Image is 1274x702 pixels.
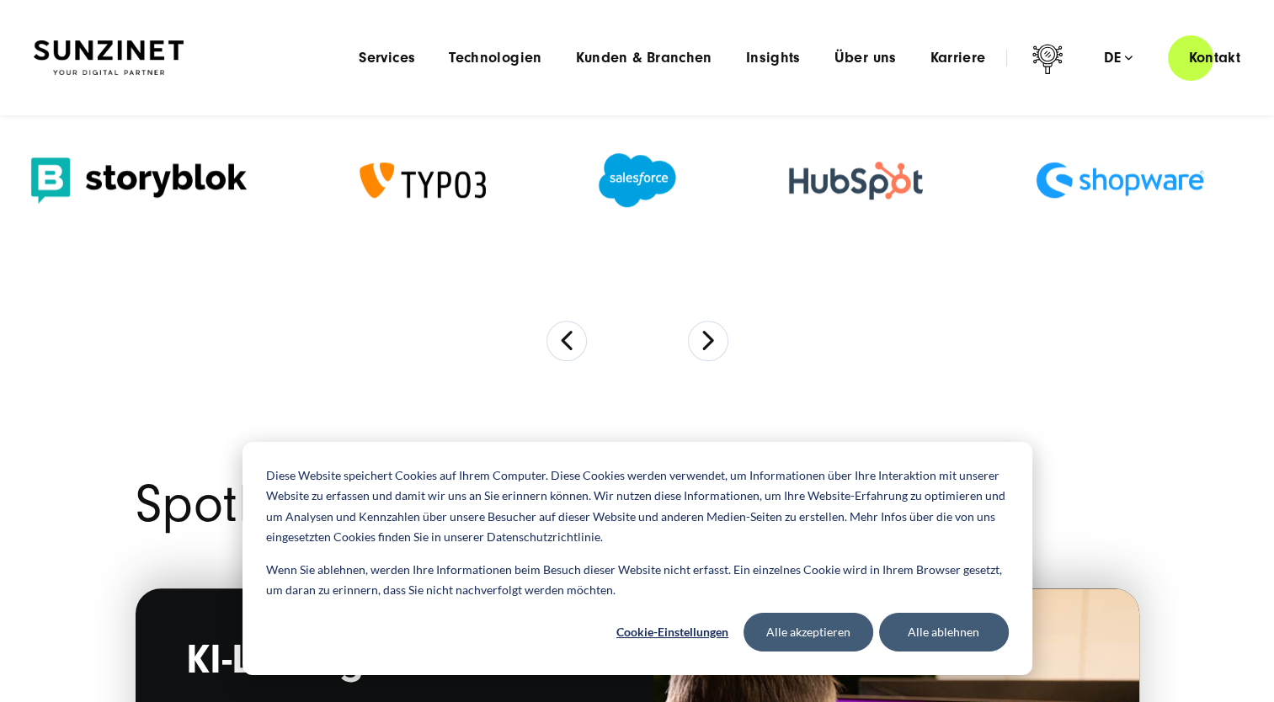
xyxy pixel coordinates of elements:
[266,465,1009,548] p: Diese Website speichert Cookies auf Ihrem Computer. Diese Cookies werden verwendet, um Informatio...
[34,40,184,76] img: SUNZINET Full Service Digital Agentur
[266,560,1009,601] p: Wenn Sie ablehnen, werden Ihre Informationen beim Besuch dieser Website nicht erfasst. Ein einzel...
[608,613,738,651] button: Cookie-Einstellungen
[879,613,1009,651] button: Alle ablehnen
[546,321,587,361] button: Previous
[360,162,486,198] img: TYPO3 Gold Memeber Agentur - Digitalagentur für TYPO3 CMS Entwicklung SUNZINET
[31,157,247,204] img: Storyblok logo Storyblok Headless CMS Agentur SUNZINET (1)
[136,479,1139,530] h2: Spotlight
[599,153,676,207] img: Salesforce Partner Agentur - Digitalagentur SUNZINET
[744,613,873,651] button: Alle akzeptieren
[449,50,541,66] a: Technologien
[243,442,1032,675] div: Cookie banner
[1168,34,1261,82] a: Kontakt
[1103,50,1133,66] div: de
[688,321,728,361] button: Next
[834,50,897,66] a: Über uns
[186,639,603,689] h2: KI-Lösungen
[1036,162,1204,199] img: Shopware Partner Agentur - Digitalagentur SUNZINET
[576,50,712,66] a: Kunden & Branchen
[789,162,923,199] img: HubSpot Gold Partner Agentur - Digitalagentur SUNZINET
[746,50,801,66] a: Insights
[359,50,415,66] a: Services
[930,50,985,66] a: Karriere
